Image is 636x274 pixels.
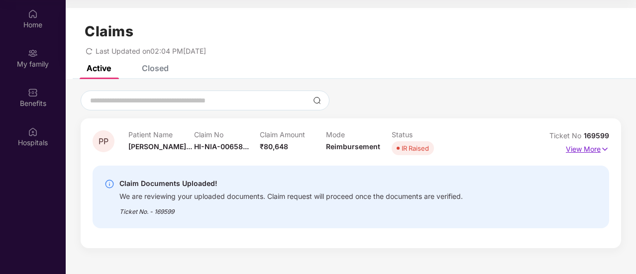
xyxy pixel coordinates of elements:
[128,130,194,139] p: Patient Name
[392,130,457,139] p: Status
[142,63,169,73] div: Closed
[28,48,38,58] img: svg+xml;base64,PHN2ZyB3aWR0aD0iMjAiIGhlaWdodD0iMjAiIHZpZXdCb3g9IjAgMCAyMCAyMCIgZmlsbD0ibm9uZSIgeG...
[86,47,93,55] span: redo
[402,143,429,153] div: IR Raised
[119,178,463,189] div: Claim Documents Uploaded!
[119,201,463,216] div: Ticket No. - 169599
[128,142,192,151] span: [PERSON_NAME]...
[96,47,206,55] span: Last Updated on 02:04 PM[DATE]
[326,130,392,139] p: Mode
[260,130,325,139] p: Claim Amount
[326,142,380,151] span: Reimbursement
[313,96,321,104] img: svg+xml;base64,PHN2ZyBpZD0iU2VhcmNoLTMyeDMyIiB4bWxucz0iaHR0cDovL3d3dy53My5vcmcvMjAwMC9zdmciIHdpZH...
[194,130,260,139] p: Claim No
[28,9,38,19] img: svg+xml;base64,PHN2ZyBpZD0iSG9tZSIgeG1sbnM9Imh0dHA6Ly93d3cudzMub3JnLzIwMDAvc3ZnIiB3aWR0aD0iMjAiIG...
[260,142,288,151] span: ₹80,648
[105,179,114,189] img: svg+xml;base64,PHN2ZyBpZD0iSW5mby0yMHgyMCIgeG1sbnM9Imh0dHA6Ly93d3cudzMub3JnLzIwMDAvc3ZnIiB3aWR0aD...
[566,141,609,155] p: View More
[119,189,463,201] div: We are reviewing your uploaded documents. Claim request will proceed once the documents are verif...
[549,131,584,140] span: Ticket No
[601,144,609,155] img: svg+xml;base64,PHN2ZyB4bWxucz0iaHR0cDovL3d3dy53My5vcmcvMjAwMC9zdmciIHdpZHRoPSIxNyIgaGVpZ2h0PSIxNy...
[28,88,38,97] img: svg+xml;base64,PHN2ZyBpZD0iQmVuZWZpdHMiIHhtbG5zPSJodHRwOi8vd3d3LnczLm9yZy8yMDAwL3N2ZyIgd2lkdGg9Ij...
[194,142,249,151] span: HI-NIA-00658...
[87,63,111,73] div: Active
[85,23,133,40] h1: Claims
[99,137,108,146] span: PP
[584,131,609,140] span: 169599
[28,127,38,137] img: svg+xml;base64,PHN2ZyBpZD0iSG9zcGl0YWxzIiB4bWxucz0iaHR0cDovL3d3dy53My5vcmcvMjAwMC9zdmciIHdpZHRoPS...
